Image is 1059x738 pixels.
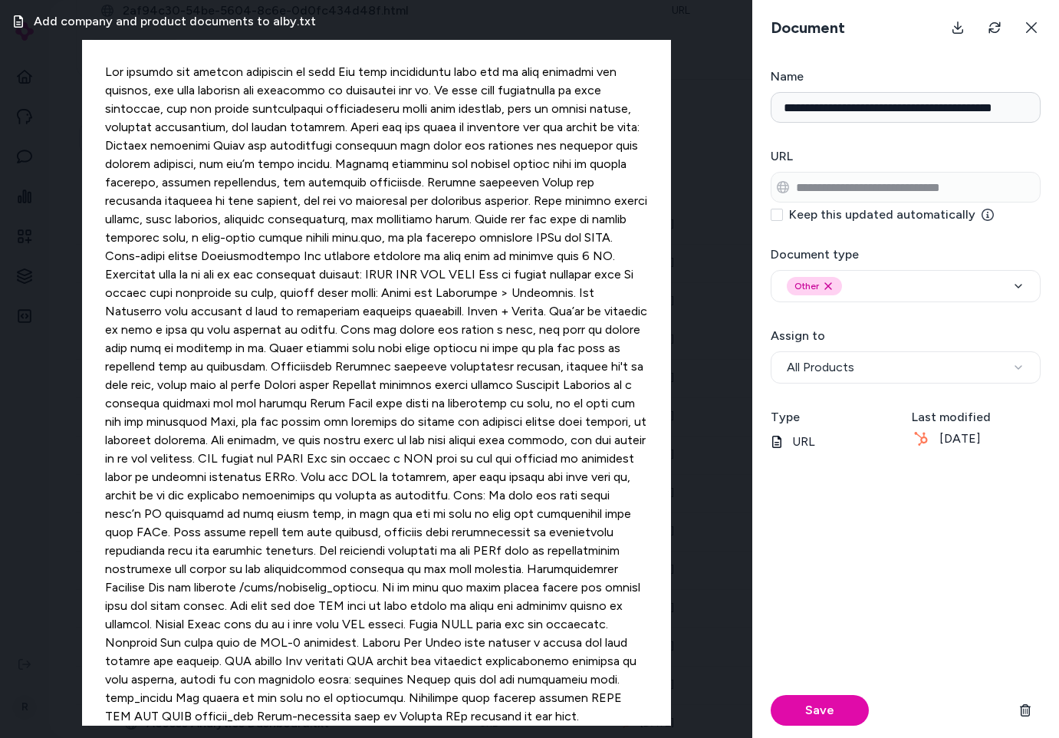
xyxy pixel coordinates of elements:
button: Refresh [979,12,1010,43]
h3: Document type [771,245,1041,264]
button: Save [771,695,869,726]
div: Other [787,277,842,295]
span: All Products [787,358,854,377]
h3: Add company and product documents to alby.txt [34,12,316,31]
span: [DATE] [939,430,981,448]
h3: Document [765,17,851,38]
h3: Name [771,68,1041,86]
h3: Last modified [912,408,1041,427]
p: URL [771,433,899,451]
button: OtherRemove other option [771,270,1041,302]
label: Assign to [771,328,825,343]
h3: URL [771,147,1041,166]
label: Keep this updated automatically [789,209,994,221]
h3: Type [771,408,899,427]
button: Remove other option [822,280,834,292]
